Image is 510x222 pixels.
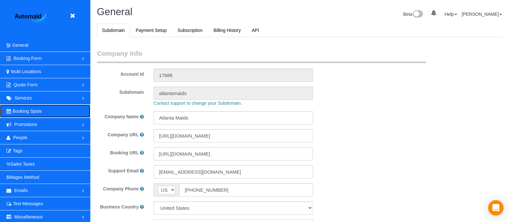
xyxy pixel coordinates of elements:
[488,200,504,216] div: Open Intercom Messenger
[97,24,130,37] a: Subdomain
[11,69,41,74] span: Multi Locations
[173,24,208,37] a: Subscription
[14,56,42,61] span: Booking Form
[10,161,35,167] span: Sales Taxes
[246,24,264,37] a: API
[108,131,139,138] label: Company URL
[13,109,42,114] span: Booking Spots
[403,12,423,17] a: Beta
[179,183,313,197] input: Phone
[97,6,132,17] span: General
[445,12,457,17] a: Help
[103,186,139,192] label: Company Phone
[149,100,487,106] div: Contact support to change your Subdomain.
[92,87,149,95] label: Subdomain
[14,122,37,127] span: Promotions
[100,204,139,210] label: Business Country
[9,175,39,180] span: Wages Method
[13,201,43,206] span: Text Messages
[462,12,502,17] a: [PERSON_NAME]
[14,188,28,193] span: Emails
[208,24,246,37] a: Billing History
[108,168,139,174] label: Support Email
[13,135,27,140] span: People
[110,150,139,156] label: Booking URL
[97,49,426,63] legend: Company Info
[131,24,172,37] a: Payment Setup
[412,10,423,19] img: New interface
[13,148,23,153] span: Tags
[12,43,28,48] span: General
[15,95,32,101] span: Services
[14,82,38,87] span: Quote Form
[105,113,139,120] label: Company Name
[92,69,149,77] label: Account Id
[14,214,43,219] span: Miscellaneous
[11,11,52,26] img: Automaid Logo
